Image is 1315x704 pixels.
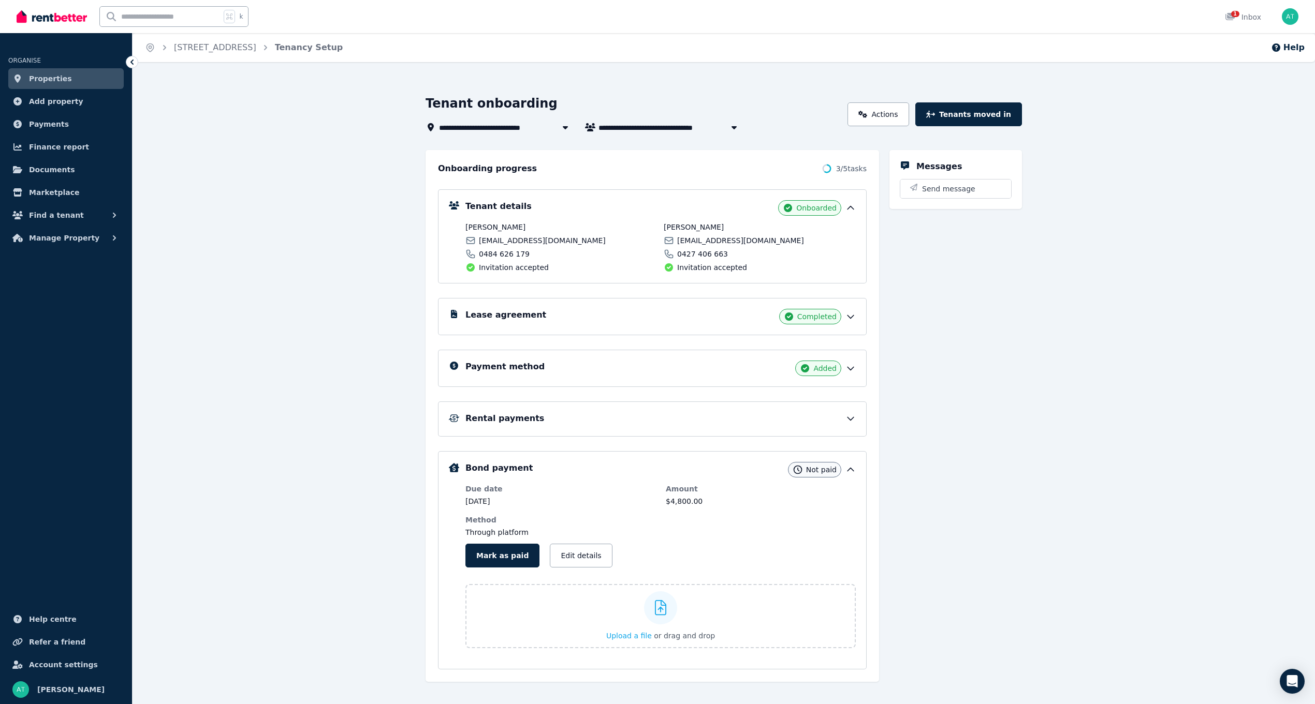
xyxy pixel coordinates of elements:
[37,683,105,696] span: [PERSON_NAME]
[8,137,124,157] a: Finance report
[465,496,655,506] dd: [DATE]
[806,465,837,475] span: Not paid
[29,163,75,176] span: Documents
[133,33,355,62] nav: Breadcrumb
[677,249,728,259] span: 0427 406 663
[677,235,804,246] span: [EMAIL_ADDRESS][DOMAIN_NAME]
[479,235,606,246] span: [EMAIL_ADDRESS][DOMAIN_NAME]
[654,632,715,640] span: or drag and drop
[12,681,29,698] img: Alexander Tran
[29,232,99,244] span: Manage Property
[677,262,747,273] span: Invitation accepted
[465,222,657,232] span: [PERSON_NAME]
[8,57,41,64] span: ORGANISE
[29,636,85,648] span: Refer a friend
[8,228,124,248] button: Manage Property
[17,9,87,24] img: RentBetter
[239,12,243,21] span: k
[29,95,83,108] span: Add property
[1225,12,1261,22] div: Inbox
[797,311,837,322] span: Completed
[479,262,549,273] span: Invitation accepted
[915,102,1022,126] button: Tenants moved in
[465,515,655,525] dt: Method
[465,309,546,321] h5: Lease agreement
[1271,41,1305,54] button: Help
[8,68,124,89] a: Properties
[900,179,1011,198] button: Send message
[666,484,856,494] dt: Amount
[8,114,124,134] a: Payments
[275,41,343,54] span: Tenancy Setup
[465,484,655,494] dt: Due date
[426,95,558,112] h1: Tenant onboarding
[8,654,124,675] a: Account settings
[29,658,98,671] span: Account settings
[465,412,544,425] h5: Rental payments
[465,200,532,213] h5: Tenant details
[8,632,124,652] a: Refer a friend
[1231,11,1239,17] span: 1
[174,42,256,52] a: [STREET_ADDRESS]
[29,613,77,625] span: Help centre
[8,609,124,630] a: Help centre
[8,182,124,203] a: Marketplace
[449,414,459,422] img: Rental Payments
[916,160,962,173] h5: Messages
[666,496,856,506] dd: $4,800.00
[606,632,652,640] span: Upload a file
[8,205,124,226] button: Find a tenant
[465,544,539,567] button: Mark as paid
[465,462,533,474] h5: Bond payment
[449,463,459,472] img: Bond Details
[465,361,545,373] h5: Payment method
[29,186,79,199] span: Marketplace
[465,527,655,537] dd: Through platform
[1280,669,1305,694] div: Open Intercom Messenger
[606,631,715,641] button: Upload a file or drag and drop
[29,141,89,153] span: Finance report
[813,363,837,373] span: Added
[922,184,975,194] span: Send message
[848,102,909,126] a: Actions
[796,203,837,213] span: Onboarded
[8,159,124,180] a: Documents
[479,249,530,259] span: 0484 626 179
[438,162,537,175] h2: Onboarding progress
[29,209,84,221] span: Find a tenant
[29,72,72,85] span: Properties
[8,91,124,112] a: Add property
[836,163,867,174] span: 3 / 5 tasks
[664,222,856,232] span: [PERSON_NAME]
[550,544,612,567] button: Edit details
[29,118,69,130] span: Payments
[1282,8,1298,25] img: Alexander Tran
